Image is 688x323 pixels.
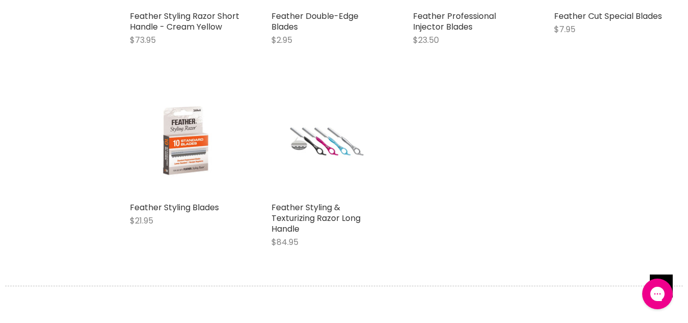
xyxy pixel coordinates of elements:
a: Feather Styling Razor Short Handle - Cream Yellow [130,10,239,33]
img: Feather Styling & Texturizing Razor Long Handle [290,86,364,197]
iframe: Gorgias live chat messenger [637,275,678,313]
a: Feather Styling Blades [130,202,219,213]
span: $23.50 [413,34,439,46]
a: Feather Styling Blades [130,86,241,197]
a: Feather Professional Injector Blades [413,10,496,33]
a: Feather Styling & Texturizing Razor Long Handle [271,202,361,235]
span: $7.95 [554,23,575,35]
span: $73.95 [130,34,156,46]
span: $21.95 [130,215,153,227]
span: $2.95 [271,34,292,46]
a: Feather Styling & Texturizing Razor Long Handle [271,86,382,197]
span: $84.95 [271,236,298,248]
img: Feather Styling Blades [148,86,222,197]
a: Feather Cut Special Blades [554,10,662,22]
a: Feather Double-Edge Blades [271,10,359,33]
